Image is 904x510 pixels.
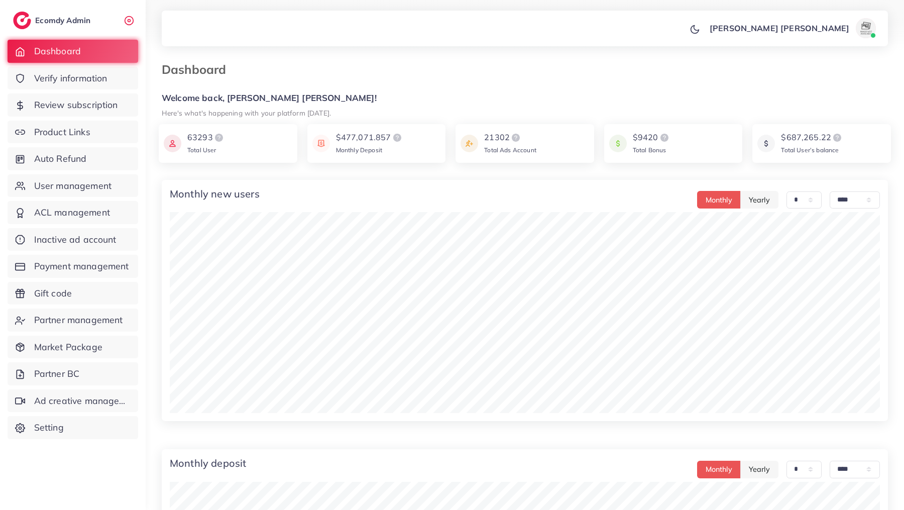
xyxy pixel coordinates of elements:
span: Ad creative management [34,394,131,407]
a: Market Package [8,336,138,359]
span: Payment management [34,260,129,273]
a: Verify information [8,67,138,90]
img: logo [391,132,403,144]
img: icon payment [164,132,181,155]
span: Total Bonus [633,146,666,154]
a: logoEcomdy Admin [13,12,93,29]
a: ACL management [8,201,138,224]
button: Monthly [697,191,741,209]
div: $687,265.22 [781,132,843,144]
h4: Monthly deposit [170,457,246,469]
span: Total User [187,146,216,154]
img: icon payment [312,132,330,155]
span: Partner BC [34,367,80,380]
img: icon payment [461,132,478,155]
a: Inactive ad account [8,228,138,251]
a: Review subscription [8,93,138,117]
span: Setting [34,421,64,434]
h4: Monthly new users [170,188,260,200]
img: icon payment [609,132,627,155]
span: Monthly Deposit [336,146,382,154]
h2: Ecomdy Admin [35,16,93,25]
a: Setting [8,416,138,439]
div: $9420 [633,132,670,144]
img: logo [13,12,31,29]
span: ACL management [34,206,110,219]
a: Payment management [8,255,138,278]
span: Verify information [34,72,107,85]
small: Here's what's happening with your platform [DATE]. [162,109,331,117]
a: Partner BC [8,362,138,385]
a: User management [8,174,138,197]
span: Total User’s balance [781,146,839,154]
a: Product Links [8,121,138,144]
img: logo [213,132,225,144]
img: logo [658,132,670,144]
span: Market Package [34,341,102,354]
span: Partner management [34,314,123,327]
span: Product Links [34,126,90,139]
span: User management [34,179,111,192]
div: $477,071.857 [336,132,403,144]
span: Dashboard [34,45,81,58]
button: Monthly [697,461,741,478]
span: Auto Refund [34,152,87,165]
h3: Dashboard [162,62,234,77]
button: Yearly [740,191,778,209]
a: Ad creative management [8,389,138,413]
a: [PERSON_NAME] [PERSON_NAME]avatar [704,18,880,38]
span: Review subscription [34,98,118,112]
a: Partner management [8,309,138,332]
h5: Welcome back, [PERSON_NAME] [PERSON_NAME]! [162,93,888,104]
div: 63293 [187,132,225,144]
span: Total Ads Account [484,146,536,154]
img: logo [510,132,522,144]
a: Auto Refund [8,147,138,170]
span: Inactive ad account [34,233,117,246]
a: Gift code [8,282,138,305]
a: Dashboard [8,40,138,63]
button: Yearly [740,461,778,478]
img: logo [831,132,843,144]
img: icon payment [757,132,775,155]
span: Gift code [34,287,72,300]
div: 21302 [484,132,536,144]
p: [PERSON_NAME] [PERSON_NAME] [710,22,849,34]
img: avatar [856,18,876,38]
